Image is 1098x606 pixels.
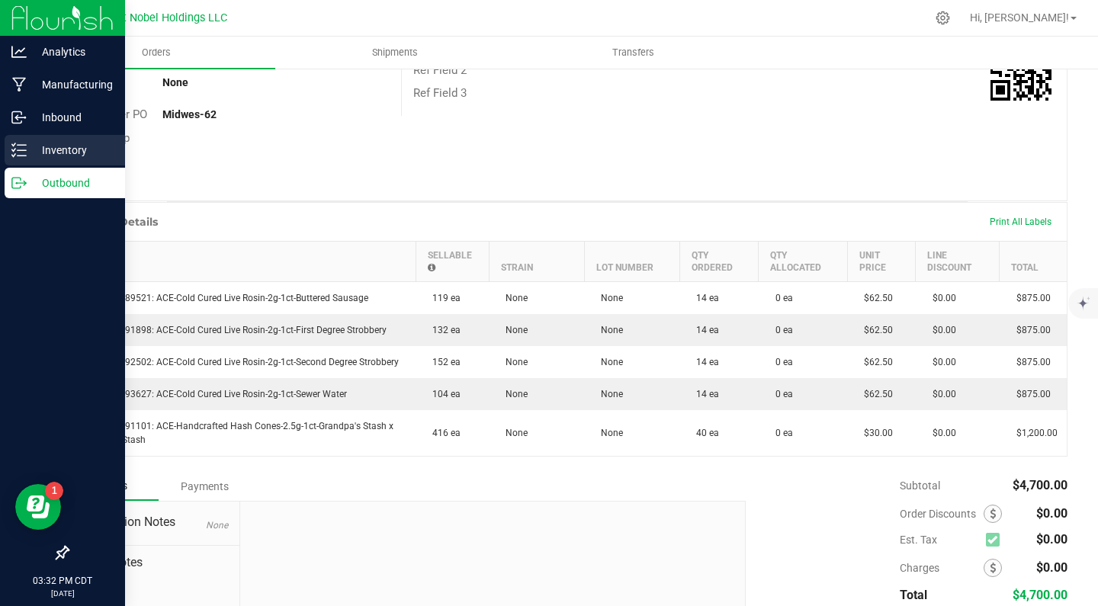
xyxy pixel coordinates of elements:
th: Strain [489,242,584,282]
p: Manufacturing [27,75,118,94]
span: None [498,428,528,438]
span: Calculate excise tax [986,530,1006,550]
span: $0.00 [1036,532,1067,547]
inline-svg: Analytics [11,44,27,59]
th: Qty Ordered [679,242,758,282]
span: Print All Labels [990,216,1051,227]
span: M00002191898: ACE-Cold Cured Live Rosin-2g-1ct-First Degree Strobbery [78,325,387,335]
a: Transfers [514,37,753,69]
inline-svg: Outbound [11,175,27,191]
span: Ref Field 3 [413,86,467,100]
span: 416 ea [425,428,461,438]
th: Lot Number [584,242,679,282]
inline-svg: Inventory [11,143,27,158]
th: Line Discount [916,242,1000,282]
span: None [593,325,623,335]
span: $4,700.00 [1013,588,1067,602]
span: Orders [121,46,191,59]
strong: Midwes-62 [162,108,217,120]
span: $875.00 [1009,389,1051,399]
span: None [498,293,528,303]
a: Shipments [275,37,514,69]
span: $0.00 [925,325,956,335]
span: $4,700.00 [1013,478,1067,492]
span: $0.00 [925,428,956,438]
span: 14 ea [689,293,719,303]
span: $62.50 [856,357,893,367]
span: Est. Tax [900,534,980,546]
span: 152 ea [425,357,461,367]
span: 14 ea [689,325,719,335]
span: 40 ea [689,428,719,438]
p: Inbound [27,108,118,127]
span: 0 ea [768,293,793,303]
th: Total [1000,242,1067,282]
iframe: Resource center [15,484,61,530]
span: $62.50 [856,325,893,335]
th: Unit Price [847,242,916,282]
span: $30.00 [856,428,893,438]
span: $0.00 [925,389,956,399]
span: None [498,357,528,367]
strong: None [162,76,188,88]
span: 14 ea [689,357,719,367]
span: $0.00 [925,357,956,367]
span: $0.00 [1036,560,1067,575]
a: Orders [37,37,275,69]
span: None [593,293,623,303]
span: $62.50 [856,293,893,303]
span: $875.00 [1009,357,1051,367]
span: Ref Field 2 [413,63,467,77]
span: 0 ea [768,389,793,399]
p: [DATE] [7,588,118,599]
span: $62.50 [856,389,893,399]
span: Destination Notes [79,513,228,531]
p: Inventory [27,141,118,159]
span: Total [900,588,927,602]
span: Subtotal [900,479,940,492]
th: Item [69,242,416,282]
span: 0 ea [768,428,793,438]
span: Shipments [352,46,438,59]
span: M00002291101: ACE-Handcrafted Hash Cones-2.5g-1ct-Grandpa's Stash x Grandpa's Stash [78,421,393,445]
span: None [593,428,623,438]
p: Outbound [27,174,118,192]
img: Scan me! [990,40,1051,101]
qrcode: 00000108 [990,40,1051,101]
span: Midwest Nobel Holdings LLC [84,11,227,24]
span: M00002189521: ACE-Cold Cured Live Rosin-2g-1ct-Buttered Sausage [78,293,368,303]
span: 104 ea [425,389,461,399]
p: Analytics [27,43,118,61]
span: None [593,389,623,399]
span: None [498,389,528,399]
span: M00002193627: ACE-Cold Cured Live Rosin-2g-1ct-Sewer Water [78,389,347,399]
span: None [593,357,623,367]
span: Order Discounts [900,508,984,520]
span: Order Notes [79,553,228,572]
span: None [206,520,228,531]
span: $875.00 [1009,293,1051,303]
iframe: Resource center unread badge [45,482,63,500]
inline-svg: Inbound [11,110,27,125]
span: 132 ea [425,325,461,335]
span: $0.00 [925,293,956,303]
inline-svg: Manufacturing [11,77,27,92]
span: $875.00 [1009,325,1051,335]
span: M00002192502: ACE-Cold Cured Live Rosin-2g-1ct-Second Degree Strobbery [78,357,399,367]
span: Hi, [PERSON_NAME]! [970,11,1069,24]
span: 14 ea [689,389,719,399]
span: Charges [900,562,984,574]
span: 0 ea [768,357,793,367]
span: Transfers [592,46,675,59]
p: 03:32 PM CDT [7,574,118,588]
th: Sellable [416,242,489,282]
span: $1,200.00 [1009,428,1058,438]
span: 0 ea [768,325,793,335]
th: Qty Allocated [759,242,847,282]
div: Payments [159,473,250,500]
span: 119 ea [425,293,461,303]
span: None [498,325,528,335]
span: $0.00 [1036,506,1067,521]
div: Manage settings [933,11,952,25]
